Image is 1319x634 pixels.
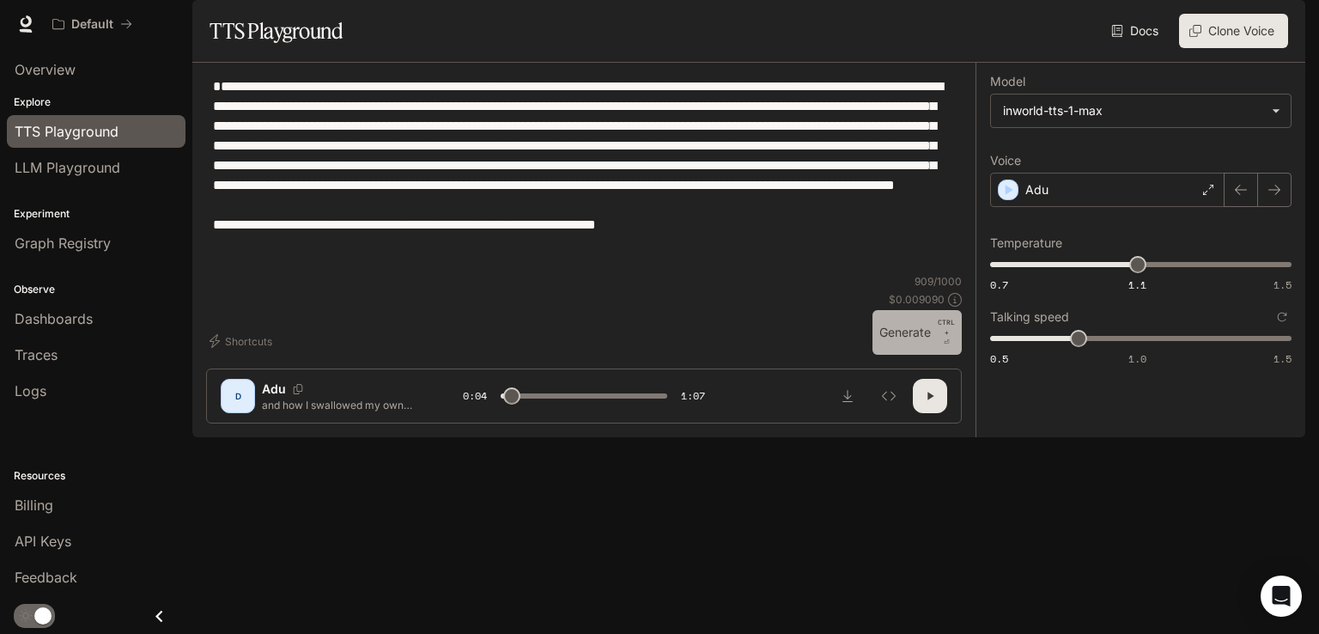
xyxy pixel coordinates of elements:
button: Copy Voice ID [286,384,310,394]
h1: TTS Playground [210,14,343,48]
p: Model [990,76,1025,88]
p: Adu [262,381,286,398]
span: 1.5 [1273,277,1292,292]
div: inworld-tts-1-max [1003,102,1263,119]
p: Adu [1025,181,1049,198]
button: GenerateCTRL +⏎ [872,310,962,355]
span: 0:04 [463,387,487,405]
button: All workspaces [45,7,140,41]
span: 0.7 [990,277,1008,292]
button: Download audio [830,379,865,413]
div: D [224,382,252,410]
p: ⏎ [938,317,955,348]
button: Shortcuts [206,327,279,355]
span: 1:07 [681,387,705,405]
p: CTRL + [938,317,955,338]
span: 1.1 [1128,277,1146,292]
span: 0.5 [990,351,1008,366]
p: and how I swallowed my own pain to shield them from a truth too cruel for children to carry. My v... [262,398,422,412]
button: Reset to default [1273,308,1292,326]
span: 1.5 [1273,351,1292,366]
button: Inspect [872,379,906,413]
div: Open Intercom Messenger [1261,576,1302,617]
div: inworld-tts-1-max [991,94,1291,127]
span: 1.0 [1128,351,1146,366]
p: Voice [990,155,1021,167]
button: Clone Voice [1179,14,1288,48]
p: Talking speed [990,311,1069,323]
p: Default [71,17,113,32]
p: Temperature [990,237,1062,249]
a: Docs [1108,14,1165,48]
